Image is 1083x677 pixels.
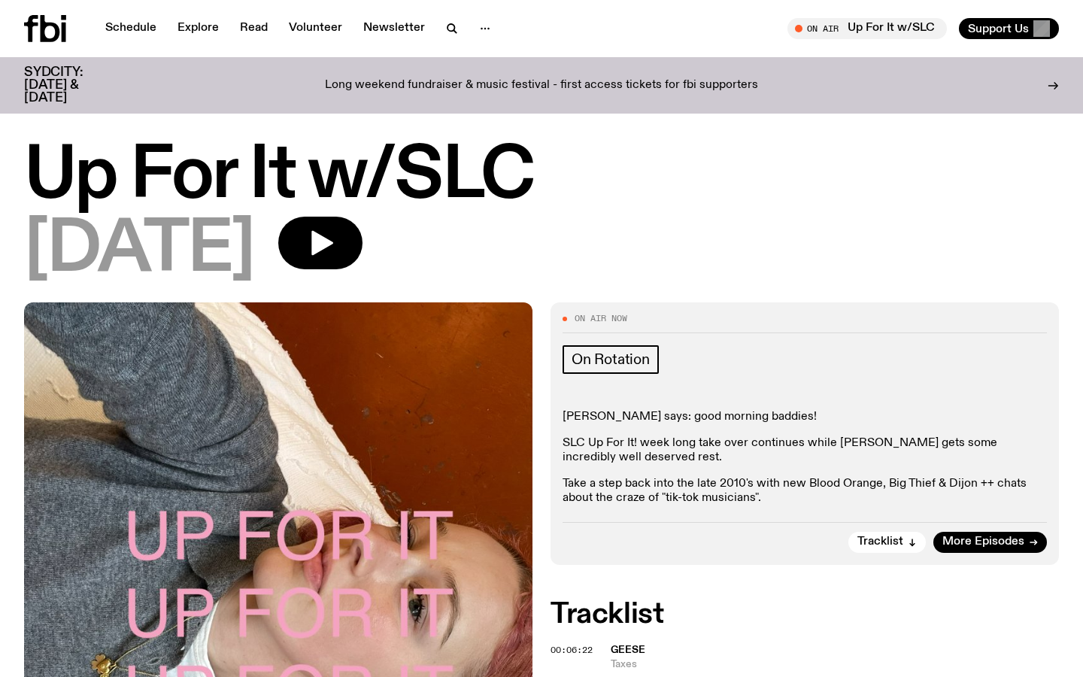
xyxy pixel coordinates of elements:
[563,436,1047,465] p: SLC Up For It! week long take over continues while [PERSON_NAME] gets some incredibly well deserv...
[231,18,277,39] a: Read
[325,79,758,93] p: Long weekend fundraiser & music festival - first access tickets for fbi supporters
[563,410,1047,424] p: [PERSON_NAME] says: good morning baddies!
[24,217,254,284] span: [DATE]
[168,18,228,39] a: Explore
[280,18,351,39] a: Volunteer
[572,351,650,368] span: On Rotation
[354,18,434,39] a: Newsletter
[551,601,1059,628] h2: Tracklist
[96,18,165,39] a: Schedule
[24,143,1059,211] h1: Up For It w/SLC
[24,66,120,105] h3: SYDCITY: [DATE] & [DATE]
[942,536,1024,548] span: More Episodes
[857,536,903,548] span: Tracklist
[787,18,947,39] button: On AirUp For It w/SLC
[563,345,659,374] a: On Rotation
[933,532,1047,553] a: More Episodes
[611,645,645,655] span: Geese
[611,657,1059,672] span: Taxes
[551,644,593,656] span: 00:06:22
[563,477,1047,505] p: Take a step back into the late 2010's with new Blood Orange, Big Thief & Dijon ++ chats about the...
[575,314,627,323] span: On Air Now
[968,22,1029,35] span: Support Us
[848,532,926,553] button: Tracklist
[959,18,1059,39] button: Support Us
